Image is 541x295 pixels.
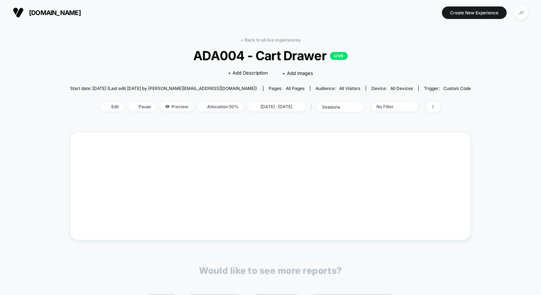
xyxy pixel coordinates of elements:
[29,9,81,16] span: [DOMAIN_NAME]
[241,37,300,43] a: < Back to all live experiences
[248,102,306,111] span: [DATE] - [DATE]
[101,102,124,111] span: Edit
[199,265,342,276] p: Would like to see more reports?
[512,5,530,20] button: JP
[322,104,351,110] div: sessions
[282,70,313,76] span: + Add Images
[339,86,360,91] span: All Visitors
[128,102,156,111] span: Pause
[390,86,413,91] span: all devices
[443,86,471,91] span: Custom Code
[376,104,405,109] div: No Filter
[316,86,360,91] div: Audience:
[286,86,304,91] span: all pages
[309,102,317,112] span: |
[13,7,24,18] img: Visually logo
[70,86,257,91] span: Start date: [DATE] (Last edit [DATE] by [PERSON_NAME][EMAIL_ADDRESS][DOMAIN_NAME])
[366,86,418,91] span: Device:
[197,102,244,111] span: Allocation: 50%
[514,6,528,20] div: JP
[442,6,507,19] button: Create New Experience
[228,70,268,77] span: + Add Description
[160,102,194,111] span: Preview
[11,7,83,18] button: [DOMAIN_NAME]
[330,52,348,60] p: LIVE
[90,48,451,63] span: ADA004 - Cart Drawer
[424,86,471,91] div: Trigger:
[269,86,304,91] div: Pages:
